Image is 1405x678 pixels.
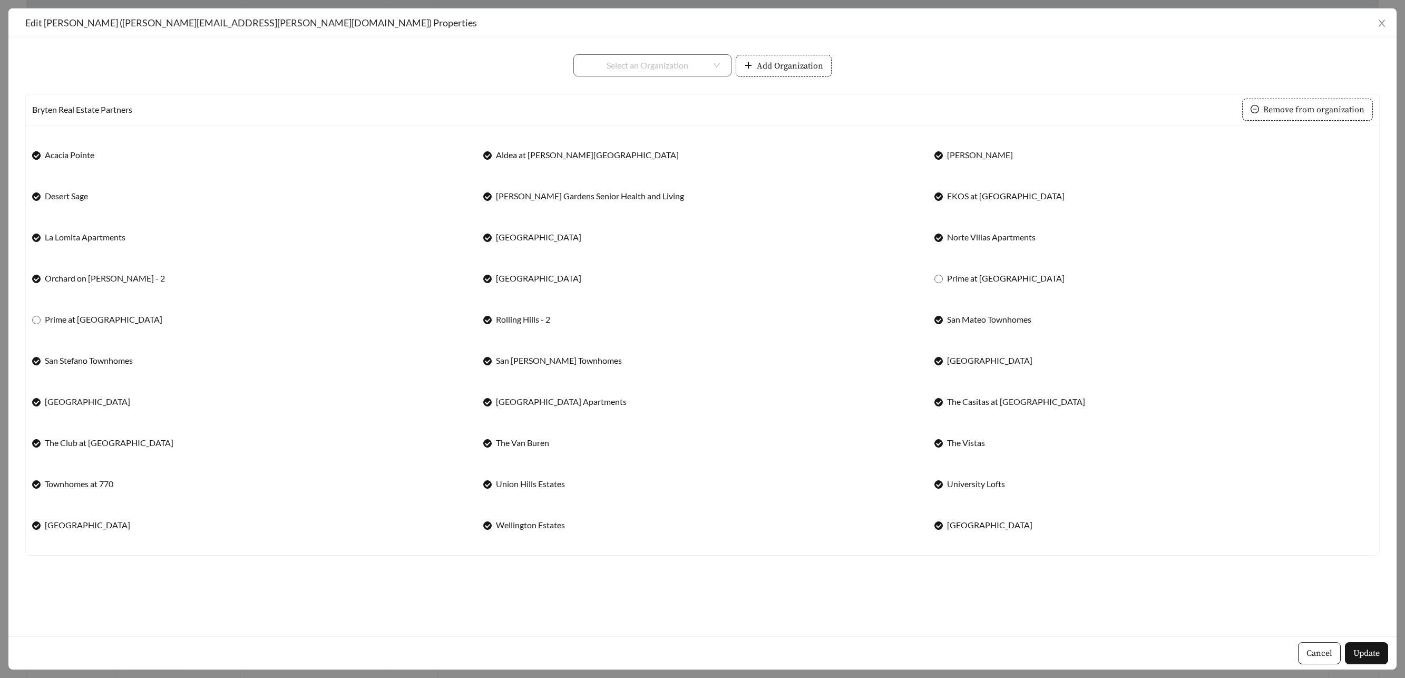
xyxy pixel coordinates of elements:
[41,149,99,161] span: Acacia Pointe
[492,395,631,408] span: [GEOGRAPHIC_DATA] Apartments
[41,272,169,285] span: Orchard on [PERSON_NAME] - 2
[25,17,1380,28] div: Edit [PERSON_NAME] ([PERSON_NAME][EMAIL_ADDRESS][PERSON_NAME][DOMAIN_NAME]) Properties
[1345,642,1388,664] button: Update
[943,354,1037,367] span: [GEOGRAPHIC_DATA]
[492,313,554,326] span: Rolling Hills - 2
[943,478,1009,490] span: University Lofts
[41,395,134,408] span: [GEOGRAPHIC_DATA]
[943,190,1069,202] span: EKOS at [GEOGRAPHIC_DATA]
[41,354,137,367] span: San Stefano Townhomes
[943,437,989,449] span: The Vistas
[41,437,178,449] span: The Club at [GEOGRAPHIC_DATA]
[943,313,1036,326] span: San Mateo Townhomes
[943,149,1017,161] span: [PERSON_NAME]
[492,149,683,161] span: Aldea at [PERSON_NAME][GEOGRAPHIC_DATA]
[41,190,92,202] span: Desert Sage
[943,519,1037,531] span: [GEOGRAPHIC_DATA]
[943,272,1069,285] span: Prime at [GEOGRAPHIC_DATA]
[736,55,832,77] button: plusAdd Organization
[1306,647,1332,660] span: Cancel
[1377,18,1387,28] span: close
[492,437,553,449] span: The Van Buren
[492,272,586,285] span: [GEOGRAPHIC_DATA]
[1263,103,1364,116] span: Remove from organization
[492,519,569,531] span: Wellington Estates
[41,231,130,244] span: La Lomita Apartments
[41,519,134,531] span: [GEOGRAPHIC_DATA]
[943,395,1089,408] span: The Casitas at [GEOGRAPHIC_DATA]
[492,478,569,490] span: Union Hills Estates
[1353,647,1380,660] span: Update
[744,61,753,71] span: plus
[492,190,688,202] span: [PERSON_NAME] Gardens Senior Health and Living
[1298,642,1341,664] button: Cancel
[492,354,626,367] span: San [PERSON_NAME] Townhomes
[32,104,132,114] a: Bryten Real Estate Partners
[1367,8,1397,38] button: Close
[492,231,586,244] span: [GEOGRAPHIC_DATA]
[757,60,823,72] span: Add Organization
[1251,105,1259,115] span: minus-circle
[41,478,118,490] span: Townhomes at 770
[1242,99,1373,121] button: minus-circleRemove from organization
[943,231,1040,244] span: Norte Villas Apartments
[41,313,167,326] span: Prime at [GEOGRAPHIC_DATA]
